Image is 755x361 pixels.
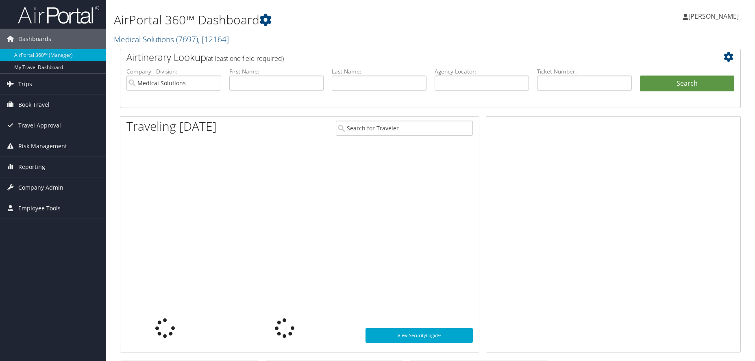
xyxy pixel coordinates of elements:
a: [PERSON_NAME] [683,4,747,28]
span: Travel Approval [18,115,61,136]
h1: AirPortal 360™ Dashboard [114,11,536,28]
h2: Airtinerary Lookup [126,50,683,64]
button: Search [640,76,735,92]
input: Search for Traveler [336,121,473,136]
span: , [ 12164 ] [198,34,229,45]
span: Trips [18,74,32,94]
span: Employee Tools [18,198,61,218]
a: Medical Solutions [114,34,229,45]
label: Ticket Number: [537,67,632,76]
label: Company - Division: [126,67,221,76]
span: Reporting [18,157,45,177]
label: Agency Locator: [435,67,529,76]
span: Dashboards [18,29,51,49]
span: Book Travel [18,95,50,115]
span: (at least one field required) [206,54,284,63]
span: ( 7697 ) [176,34,198,45]
span: [PERSON_NAME] [688,12,739,21]
span: Risk Management [18,136,67,156]
a: View SecurityLogic® [366,328,473,343]
label: First Name: [229,67,324,76]
h1: Traveling [DATE] [126,118,217,135]
label: Last Name: [332,67,426,76]
span: Company Admin [18,177,63,198]
img: airportal-logo.png [18,5,99,24]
